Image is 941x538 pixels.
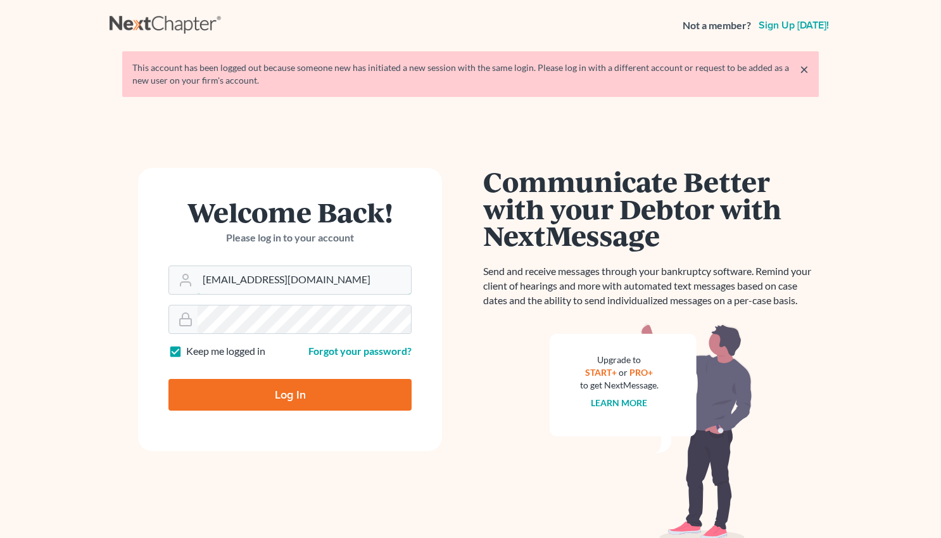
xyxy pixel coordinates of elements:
p: Please log in to your account [168,231,412,245]
span: or [619,367,628,378]
p: Send and receive messages through your bankruptcy software. Remind your client of hearings and mo... [483,264,819,308]
a: Sign up [DATE]! [756,20,831,30]
input: Email Address [198,266,411,294]
a: START+ [586,367,617,378]
a: Forgot your password? [308,345,412,357]
strong: Not a member? [683,18,751,33]
label: Keep me logged in [186,344,265,359]
h1: Communicate Better with your Debtor with NextMessage [483,168,819,249]
h1: Welcome Back! [168,198,412,226]
div: Upgrade to [580,354,659,366]
div: This account has been logged out because someone new has initiated a new session with the same lo... [132,61,809,87]
a: × [800,61,809,77]
a: Learn more [591,397,648,408]
input: Log In [168,379,412,411]
a: PRO+ [630,367,654,378]
div: to get NextMessage. [580,379,659,392]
